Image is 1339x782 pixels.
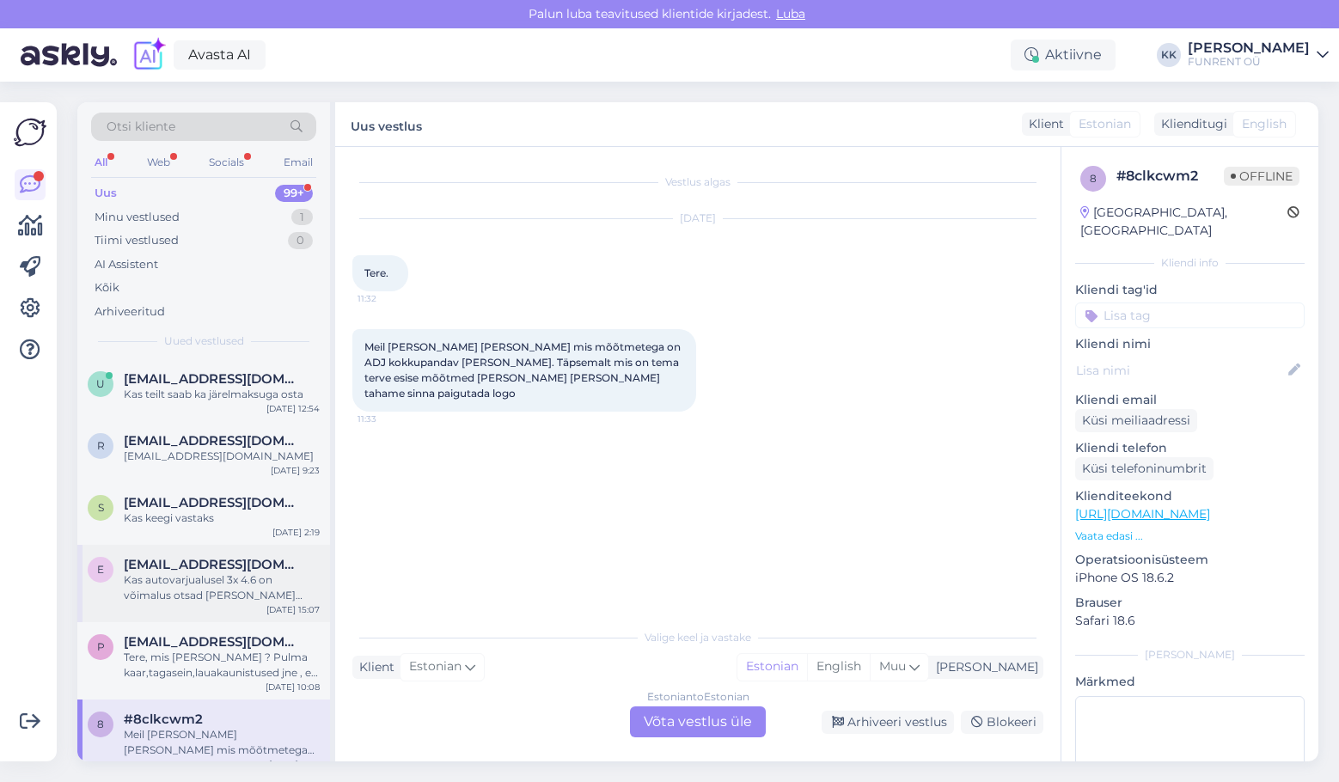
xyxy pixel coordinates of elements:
[1075,673,1305,691] p: Märkmed
[352,658,394,676] div: Klient
[737,654,807,680] div: Estonian
[364,266,388,279] span: Tere.
[1188,55,1310,69] div: FUNRENT OÜ
[1242,115,1287,133] span: English
[1224,167,1299,186] span: Offline
[1075,612,1305,630] p: Safari 18.6
[288,232,313,249] div: 0
[630,706,766,737] div: Võta vestlus üle
[1188,41,1310,55] div: [PERSON_NAME]
[164,333,244,349] span: Uued vestlused
[1075,551,1305,569] p: Operatsioonisüsteem
[266,603,320,616] div: [DATE] 15:07
[1075,391,1305,409] p: Kliendi email
[1075,255,1305,271] div: Kliendi info
[14,116,46,149] img: Askly Logo
[95,256,158,273] div: AI Assistent
[97,439,105,452] span: r
[1075,487,1305,505] p: Klienditeekond
[280,151,316,174] div: Email
[961,711,1043,734] div: Blokeeri
[1154,115,1227,133] div: Klienditugi
[174,40,266,70] a: Avasta AI
[1075,457,1214,480] div: Küsi telefoninumbrit
[291,209,313,226] div: 1
[929,658,1038,676] div: [PERSON_NAME]
[352,174,1043,190] div: Vestlus algas
[358,412,422,425] span: 11:33
[822,711,954,734] div: Arhiveeri vestlus
[124,572,320,603] div: Kas autovarjualusel 3x 4.6 on võimalus otsad [PERSON_NAME] panna.
[97,718,104,730] span: 8
[124,387,320,402] div: Kas teilt saab ka järelmaksuga osta
[1075,569,1305,587] p: iPhone OS 18.6.2
[351,113,422,136] label: Uus vestlus
[1075,302,1305,328] input: Lisa tag
[1075,647,1305,663] div: [PERSON_NAME]
[352,211,1043,226] div: [DATE]
[266,681,320,693] div: [DATE] 10:08
[124,371,303,387] span: ularomel@gmail.com
[1075,439,1305,457] p: Kliendi telefon
[1075,594,1305,612] p: Brauser
[1011,40,1116,70] div: Aktiivne
[1116,166,1224,186] div: # 8clkcwm2
[271,464,320,477] div: [DATE] 9:23
[1075,281,1305,299] p: Kliendi tag'id
[131,37,167,73] img: explore-ai
[97,563,104,576] span: E
[107,118,175,136] span: Otsi kliente
[1075,335,1305,353] p: Kliendi nimi
[205,151,248,174] div: Socials
[1075,528,1305,544] p: Vaata edasi ...
[98,501,104,514] span: s
[1188,41,1329,69] a: [PERSON_NAME]FUNRENT OÜ
[95,279,119,296] div: Kõik
[95,232,179,249] div: Tiimi vestlused
[1090,172,1097,185] span: 8
[1079,115,1131,133] span: Estonian
[272,526,320,539] div: [DATE] 2:19
[879,658,906,674] span: Muu
[124,634,303,650] span: palopsonkaidi@gmail.com
[95,185,117,202] div: Uus
[352,630,1043,645] div: Valige keel ja vastake
[124,650,320,681] div: Tere, mis [PERSON_NAME] ? Pulma kaar,tagasein,lauakaunistused jne , ei leia [DEMOGRAPHIC_DATA]
[124,712,203,727] span: #8clkcwm2
[124,727,320,758] div: Meil [PERSON_NAME] [PERSON_NAME] mis mõõtmetega on ADJ kokkupandav [PERSON_NAME]. Täpsemalt mis o...
[647,689,749,705] div: Estonian to Estonian
[269,758,320,771] div: [DATE] 11:33
[124,510,320,526] div: Kas keegi vastaks
[124,557,303,572] span: Ergoselgis228@msn.com
[124,433,303,449] span: raidveeepp@gmail.com
[91,151,111,174] div: All
[124,449,320,464] div: [EMAIL_ADDRESS][DOMAIN_NAME]
[1022,115,1064,133] div: Klient
[95,303,165,321] div: Arhiveeritud
[807,654,870,680] div: English
[1080,204,1287,240] div: [GEOGRAPHIC_DATA], [GEOGRAPHIC_DATA]
[96,377,105,390] span: u
[97,640,105,653] span: p
[124,495,303,510] span: soomea@hot.ee
[144,151,174,174] div: Web
[266,402,320,415] div: [DATE] 12:54
[95,209,180,226] div: Minu vestlused
[364,340,683,400] span: Meil [PERSON_NAME] [PERSON_NAME] mis mõõtmetega on ADJ kokkupandav [PERSON_NAME]. Täpsemalt mis o...
[409,657,462,676] span: Estonian
[1075,506,1210,522] a: [URL][DOMAIN_NAME]
[1076,361,1285,380] input: Lisa nimi
[1157,43,1181,67] div: KK
[1075,409,1197,432] div: Küsi meiliaadressi
[358,292,422,305] span: 11:32
[275,185,313,202] div: 99+
[771,6,810,21] span: Luba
